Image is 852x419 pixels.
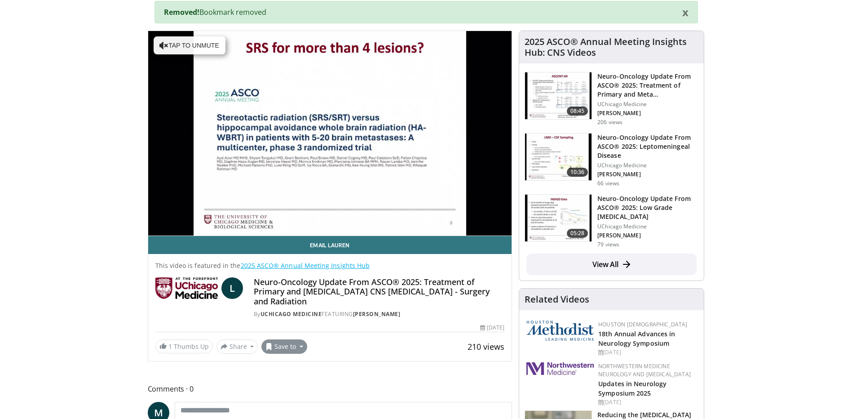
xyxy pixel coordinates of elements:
[597,223,698,230] p: UChicago Medicine
[148,236,512,254] a: Email Lauren
[597,194,698,221] h3: Neuro-Oncology Update From ASCO® 2025: Low Grade [MEDICAL_DATA]
[155,261,505,270] p: This video is featured in the
[480,324,504,332] div: [DATE]
[567,107,588,116] span: 08:45
[155,1,698,23] div: Bookmark removed
[526,254,697,275] a: View All
[168,342,172,351] span: 1
[597,241,619,248] p: 79 views
[254,310,505,318] div: By FEATURING
[525,72,698,126] a: 08:45 Neuro-Oncology Update From ASCO® 2025: Treatment of Primary and Meta… UChicago Medicine [PE...
[164,7,199,17] strong: Removed!
[525,195,592,241] img: b2745087-5dac-4f13-9c02-aed375e7be9c.150x105_q85_crop-smart_upscale.jpg
[525,36,698,58] h4: 2025 ASCO® Annual Meeting Insights Hub: CNS Videos
[598,362,691,378] a: Northwestern Medicine Neurology and [MEDICAL_DATA]
[597,180,619,187] p: 66 views
[597,110,698,117] p: [PERSON_NAME]
[525,294,589,305] h4: Related Videos
[241,261,370,270] a: 2025 ASCO® Annual Meeting Insights Hub
[682,7,689,18] button: x
[261,339,307,354] button: Save to
[154,36,225,54] button: Tap to unmute
[597,101,698,108] p: UChicago Medicine
[598,330,675,348] a: 18th Annual Advances in Neurology Symposium
[155,339,213,353] a: 1 Thumbs Up
[598,379,667,397] a: Updates in Neurology Symposium 2025
[597,232,698,239] p: [PERSON_NAME]
[597,133,698,160] h3: Neuro-Oncology Update From ASCO® 2025: Leptomeningeal Disease
[525,134,592,180] img: 20133b78-150b-44f9-bc63-217dc448fc3b.150x105_q85_crop-smart_upscale.jpg
[221,277,243,299] a: L
[525,72,592,119] img: 3f012760-ddfc-42d5-9955-502feaaf0ad8.150x105_q85_crop-smart_upscale.jpg
[260,310,322,318] a: UChicago Medicine
[598,348,697,357] div: [DATE]
[598,398,697,406] div: [DATE]
[526,321,594,341] img: 5e4488cc-e109-4a4e-9fd9-73bb9237ee91.png.150x105_q85_autocrop_double_scale_upscale_version-0.2.png
[353,310,401,318] a: [PERSON_NAME]
[148,31,512,236] video-js: Video Player
[216,339,258,354] button: Share
[597,171,698,178] p: [PERSON_NAME]
[567,229,588,238] span: 05:28
[526,362,594,375] img: 2a462fb6-9365-492a-ac79-3166a6f924d8.png.150x105_q85_autocrop_double_scale_upscale_version-0.2.jpg
[567,168,588,177] span: 10:36
[597,119,622,126] p: 206 views
[155,277,218,299] img: UChicago Medicine
[468,341,504,352] span: 210 views
[598,321,687,328] a: Houston [DEMOGRAPHIC_DATA]
[525,133,698,187] a: 10:36 Neuro-Oncology Update From ASCO® 2025: Leptomeningeal Disease UChicago Medicine [PERSON_NAM...
[597,162,698,169] p: UChicago Medicine
[525,194,698,248] a: 05:28 Neuro-Oncology Update From ASCO® 2025: Low Grade [MEDICAL_DATA] UChicago Medicine [PERSON_N...
[254,277,505,307] h4: Neuro-Oncology Update From ASCO® 2025: Treatment of Primary and [MEDICAL_DATA] CNS [MEDICAL_DATA]...
[597,72,698,99] h3: Neuro-Oncology Update From ASCO® 2025: Treatment of Primary and Meta…
[148,383,512,395] span: Comments 0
